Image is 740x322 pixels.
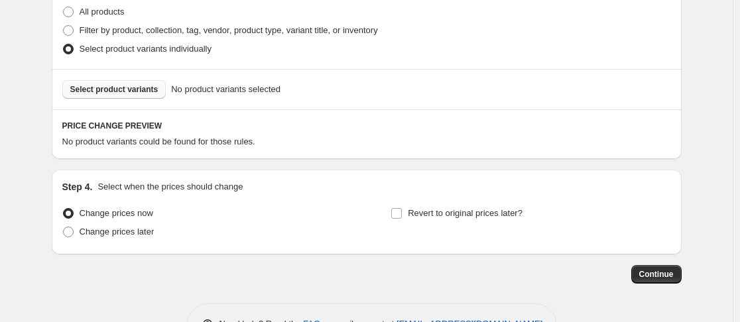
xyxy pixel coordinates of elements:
span: All products [80,7,125,17]
span: Change prices later [80,227,154,237]
span: No product variants could be found for those rules. [62,136,255,146]
span: Filter by product, collection, tag, vendor, product type, variant title, or inventory [80,25,378,35]
h2: Step 4. [62,180,93,193]
span: No product variants selected [171,83,280,96]
p: Select when the prices should change [97,180,243,193]
button: Continue [631,265,682,284]
button: Select product variants [62,80,166,99]
h6: PRICE CHANGE PREVIEW [62,121,671,131]
span: Continue [639,269,674,280]
span: Select product variants [70,84,158,95]
span: Select product variants individually [80,44,212,54]
span: Change prices now [80,208,153,218]
span: Revert to original prices later? [408,208,523,218]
